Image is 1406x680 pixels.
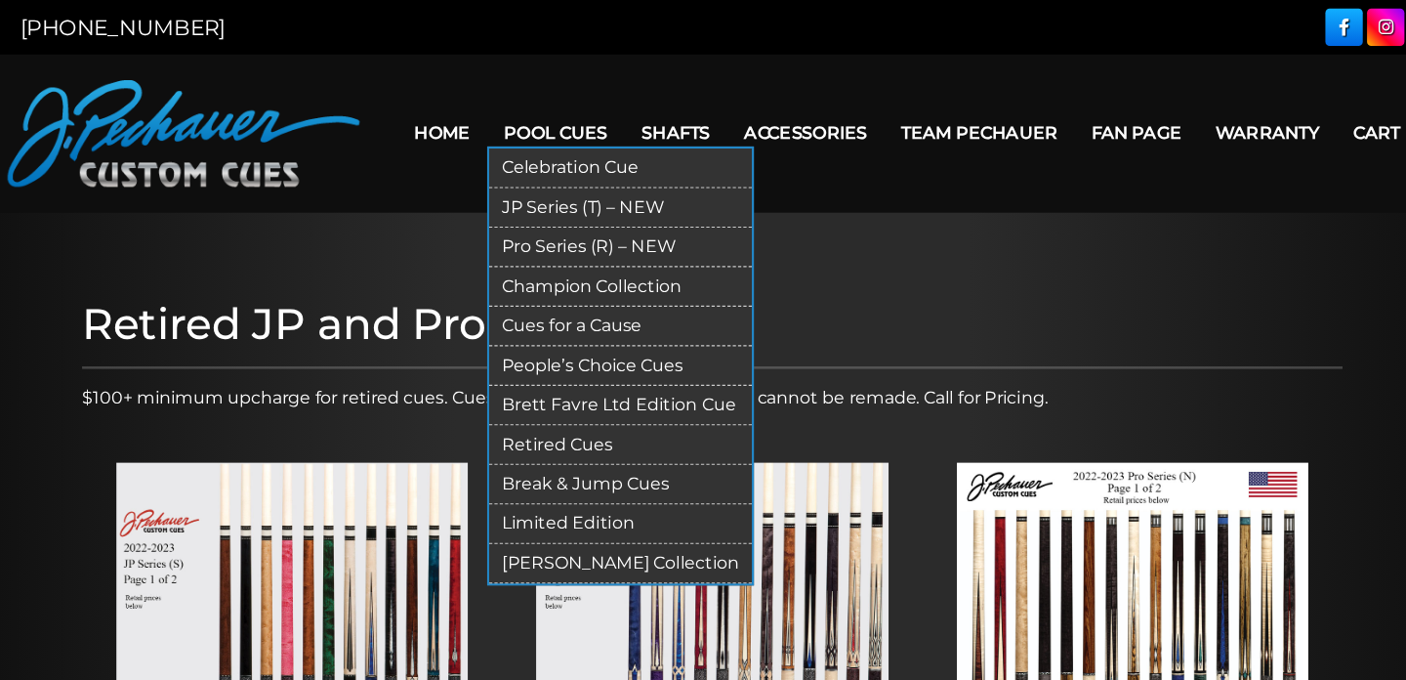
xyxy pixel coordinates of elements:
[59,73,381,171] img: Pechauer Custom Cues
[415,97,497,147] a: Home
[717,97,860,147] a: Accessories
[499,389,739,425] a: Retired Cues
[1273,97,1347,147] a: Cart
[499,244,739,280] a: Champion Collection
[499,208,739,244] a: Pro Series (R) – NEW
[499,317,739,353] a: People’s Choice Cues
[127,273,1279,319] h1: Retired JP and Pro Cues
[1034,97,1147,147] a: Fan Page
[1147,97,1273,147] a: Warranty
[499,425,739,461] a: Break & Jump Cues
[497,97,623,147] a: Pool Cues
[499,136,739,172] a: Celebration Cue
[499,353,739,389] a: Brett Favre Ltd Edition Cue
[860,97,1034,147] a: Team Pechauer
[499,172,739,208] a: JP Series (T) – NEW
[499,280,739,317] a: Cues for a Cause
[127,353,1279,376] p: $100+ minimum upcharge for retired cues. Cues older than the 1998 Pro Series cannot be remade. Ca...
[70,14,258,37] a: [PHONE_NUMBER]
[499,497,739,533] a: [PERSON_NAME] Collection
[499,461,739,497] a: Limited Edition
[623,97,717,147] a: Shafts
